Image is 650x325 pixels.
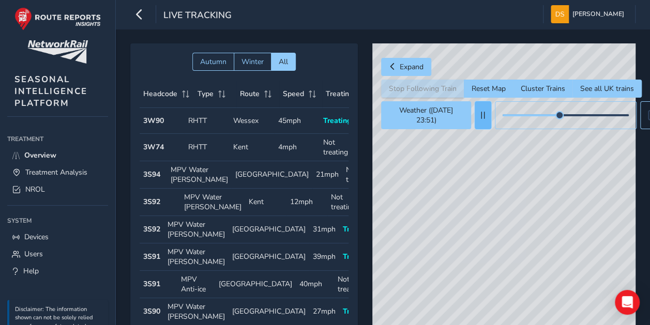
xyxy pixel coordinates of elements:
[513,80,572,98] button: Cluster Trains
[240,89,260,99] span: Route
[177,271,215,298] td: MPV Anti-ice
[334,271,372,298] td: Not treating
[232,161,312,189] td: [GEOGRAPHIC_DATA]
[7,147,108,164] a: Overview
[309,243,339,271] td: 39mph
[275,108,320,134] td: 45mph
[320,134,365,161] td: Not treating
[7,213,108,228] div: System
[241,57,264,67] span: Winter
[343,306,371,316] span: Treating
[14,7,101,30] img: rr logo
[185,108,230,134] td: RHTT
[143,116,164,126] strong: 3W90
[245,189,286,216] td: Kent
[7,164,108,181] a: Treatment Analysis
[25,184,45,194] span: NROL
[343,224,371,234] span: Treating
[7,131,108,147] div: Treatment
[143,197,160,207] strong: 3S92
[323,116,351,126] span: Treating
[143,224,160,234] strong: 3S92
[23,266,39,276] span: Help
[185,134,230,161] td: RHTT
[164,216,229,243] td: MPV Water [PERSON_NAME]
[615,290,640,315] div: Open Intercom Messenger
[551,5,569,23] img: diamond-layout
[296,271,334,298] td: 40mph
[27,40,88,64] img: customer logo
[143,142,164,152] strong: 3W74
[326,89,353,99] span: Treating
[163,9,232,23] span: Live Tracking
[198,89,214,99] span: Type
[24,150,56,160] span: Overview
[164,243,229,271] td: MPV Water [PERSON_NAME]
[572,5,624,23] span: [PERSON_NAME]
[381,101,471,129] button: Weather ([DATE] 23:51)
[327,189,369,216] td: Not treating
[143,252,160,261] strong: 3S91
[464,80,513,98] button: Reset Map
[143,89,177,99] span: Headcode
[275,134,320,161] td: 4mph
[309,216,339,243] td: 31mph
[7,262,108,280] a: Help
[25,167,87,177] span: Treatment Analysis
[342,161,374,189] td: Not treating
[14,73,87,109] span: SEASONAL INTELLIGENCE PLATFORM
[230,108,275,134] td: Wessex
[381,58,431,76] button: Expand
[312,161,342,189] td: 21mph
[229,216,309,243] td: [GEOGRAPHIC_DATA]
[551,5,628,23] button: [PERSON_NAME]
[279,57,288,67] span: All
[143,279,160,289] strong: 3S91
[230,134,275,161] td: Kent
[200,57,226,67] span: Autumn
[24,249,43,259] span: Users
[271,53,296,71] button: All
[215,271,296,298] td: [GEOGRAPHIC_DATA]
[7,181,108,198] a: NROL
[24,232,49,242] span: Devices
[400,62,424,72] span: Expand
[7,228,108,245] a: Devices
[343,252,371,261] span: Treating
[192,53,234,71] button: Autumn
[229,243,309,271] td: [GEOGRAPHIC_DATA]
[167,161,232,189] td: MPV Water [PERSON_NAME]
[7,245,108,262] a: Users
[283,89,304,99] span: Speed
[143,306,160,316] strong: 3S90
[180,189,245,216] td: MPV Water [PERSON_NAME]
[143,169,160,179] strong: 3S94
[234,53,271,71] button: Winter
[572,80,642,98] button: See all UK trains
[286,189,328,216] td: 12mph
